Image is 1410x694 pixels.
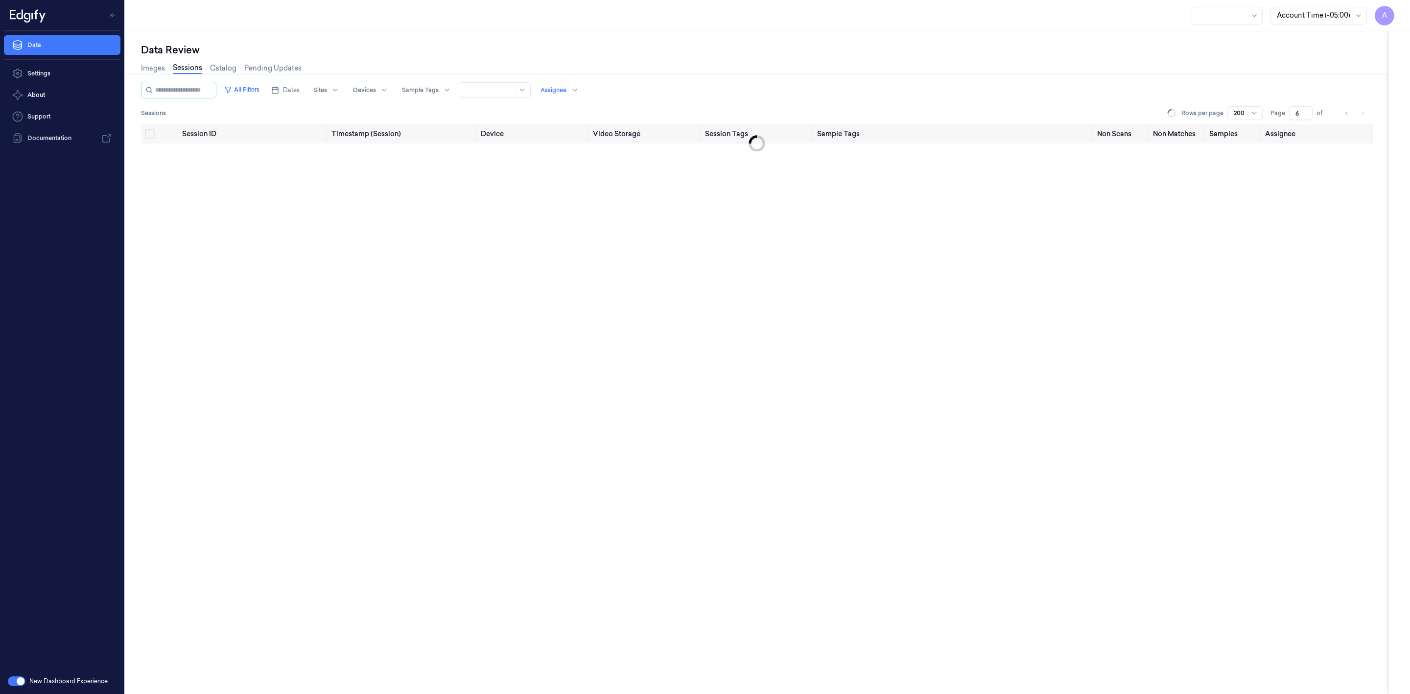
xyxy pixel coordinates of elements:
[4,64,120,83] a: Settings
[283,86,300,95] span: Dates
[1270,109,1285,118] span: Page
[141,43,1373,57] div: Data Review
[178,124,328,144] th: Session ID
[1340,106,1354,120] button: Go to previous page
[220,82,263,97] button: All Filters
[1375,6,1394,25] button: A
[141,63,165,73] a: Images
[173,63,202,74] a: Sessions
[4,85,120,105] button: About
[1340,106,1369,120] nav: pagination
[210,63,236,73] a: Catalog
[813,124,1093,144] th: Sample Tags
[328,124,477,144] th: Timestamp (Session)
[701,124,813,144] th: Session Tags
[105,7,120,23] button: Toggle Navigation
[4,107,120,126] a: Support
[1205,124,1261,144] th: Samples
[477,124,589,144] th: Device
[244,63,302,73] a: Pending Updates
[145,129,155,139] button: Select all
[1093,124,1149,144] th: Non Scans
[1261,124,1373,144] th: Assignee
[4,35,120,55] a: Data
[1149,124,1205,144] th: Non Matches
[141,109,166,118] span: Sessions
[589,124,701,144] th: Video Storage
[267,82,304,98] button: Dates
[1181,109,1223,118] p: Rows per page
[1316,109,1332,118] span: of
[4,128,120,148] a: Documentation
